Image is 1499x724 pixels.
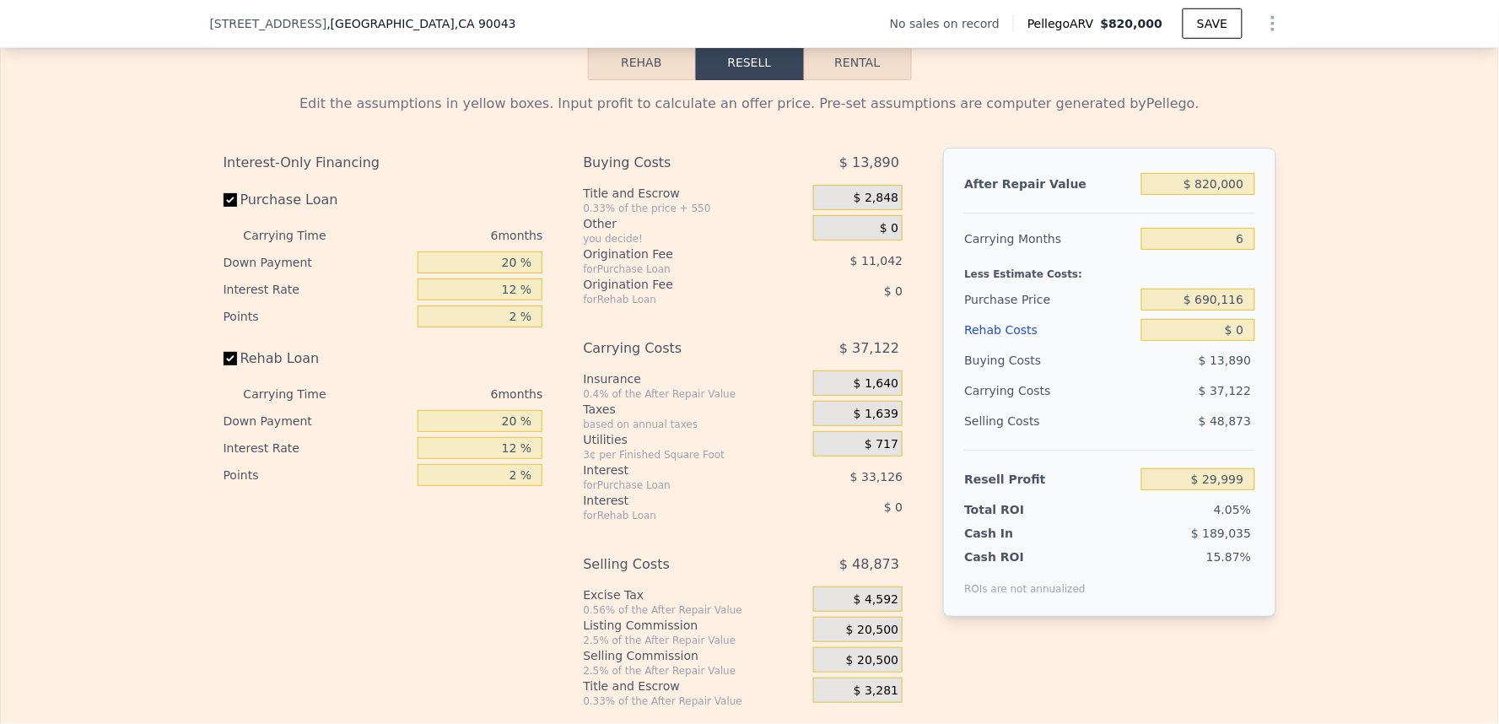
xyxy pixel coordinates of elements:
div: Utilities [583,431,806,448]
div: Resell Profit [964,464,1135,494]
span: $ 13,890 [839,148,899,178]
div: Down Payment [224,408,412,435]
div: Interest [583,492,771,509]
div: No sales on record [890,15,1013,32]
span: $ 0 [884,500,903,514]
div: Interest Rate [224,435,412,462]
span: $ 2,848 [854,191,898,206]
div: based on annual taxes [583,418,806,431]
button: Rental [804,45,912,80]
span: $ 20,500 [846,623,898,638]
div: 0.4% of the After Repair Value [583,387,806,401]
div: Points [224,303,412,330]
span: $820,000 [1101,17,1163,30]
div: Excise Tax [583,586,806,603]
div: for Purchase Loan [583,478,771,492]
span: $ 11,042 [850,254,903,267]
div: for Purchase Loan [583,262,771,276]
div: Insurance [583,370,806,387]
span: $ 13,890 [1199,354,1251,367]
span: $ 48,873 [839,549,899,580]
span: $ 0 [884,284,903,298]
div: Points [224,462,412,489]
div: 6 months [360,381,543,408]
button: Show Options [1256,7,1290,41]
div: 6 months [360,222,543,249]
span: [STREET_ADDRESS] [210,15,327,32]
div: Buying Costs [964,345,1135,376]
div: Carrying Months [964,224,1135,254]
div: 0.33% of the After Repair Value [583,694,806,708]
div: Cash ROI [964,548,1086,565]
div: After Repair Value [964,169,1135,199]
div: Interest Rate [224,276,412,303]
span: $ 0 [880,221,898,236]
div: Carrying Time [244,222,353,249]
span: $ 48,873 [1199,414,1251,428]
span: $ 1,640 [854,376,898,392]
div: Taxes [583,401,806,418]
div: Carrying Time [244,381,353,408]
label: Rehab Loan [224,343,412,374]
div: Purchase Price [964,284,1135,315]
span: $ 37,122 [1199,384,1251,397]
div: Down Payment [224,249,412,276]
div: Selling Costs [964,406,1135,436]
div: Interest [583,462,771,478]
span: , CA 90043 [455,17,516,30]
div: Edit the assumptions in yellow boxes. Input profit to calculate an offer price. Pre-set assumptio... [224,94,1276,114]
div: Interest-Only Financing [224,148,543,178]
button: SAVE [1183,8,1242,39]
input: Rehab Loan [224,352,237,365]
div: Selling Costs [583,549,771,580]
div: 3¢ per Finished Square Foot [583,448,806,462]
div: Title and Escrow [583,678,806,694]
button: Rehab [588,45,696,80]
div: Title and Escrow [583,185,806,202]
input: Purchase Loan [224,193,237,207]
span: 15.87% [1206,550,1251,564]
div: Other [583,215,806,232]
div: Selling Commission [583,647,806,664]
span: Pellego ARV [1027,15,1101,32]
div: ROIs are not annualized [964,565,1086,596]
div: Origination Fee [583,246,771,262]
div: for Rehab Loan [583,293,771,306]
button: Resell [696,45,804,80]
div: Rehab Costs [964,315,1135,345]
div: Listing Commission [583,617,806,634]
div: 0.33% of the price + 550 [583,202,806,215]
span: 4.05% [1214,503,1251,516]
span: $ 33,126 [850,470,903,484]
div: Cash In [964,525,1070,542]
div: Less Estimate Costs: [964,254,1254,284]
span: $ 37,122 [839,333,899,364]
div: you decide! [583,232,806,246]
div: 2.5% of the After Repair Value [583,664,806,678]
label: Purchase Loan [224,185,412,215]
div: Carrying Costs [964,376,1070,406]
span: $ 20,500 [846,653,898,668]
div: Origination Fee [583,276,771,293]
div: Buying Costs [583,148,771,178]
div: 0.56% of the After Repair Value [583,603,806,617]
span: $ 1,639 [854,407,898,422]
span: $ 189,035 [1191,527,1251,540]
span: $ 717 [865,437,898,452]
span: , [GEOGRAPHIC_DATA] [326,15,515,32]
div: Total ROI [964,501,1070,518]
span: $ 3,281 [854,683,898,699]
span: $ 4,592 [854,592,898,608]
div: for Rehab Loan [583,509,771,522]
div: Carrying Costs [583,333,771,364]
div: 2.5% of the After Repair Value [583,634,806,647]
